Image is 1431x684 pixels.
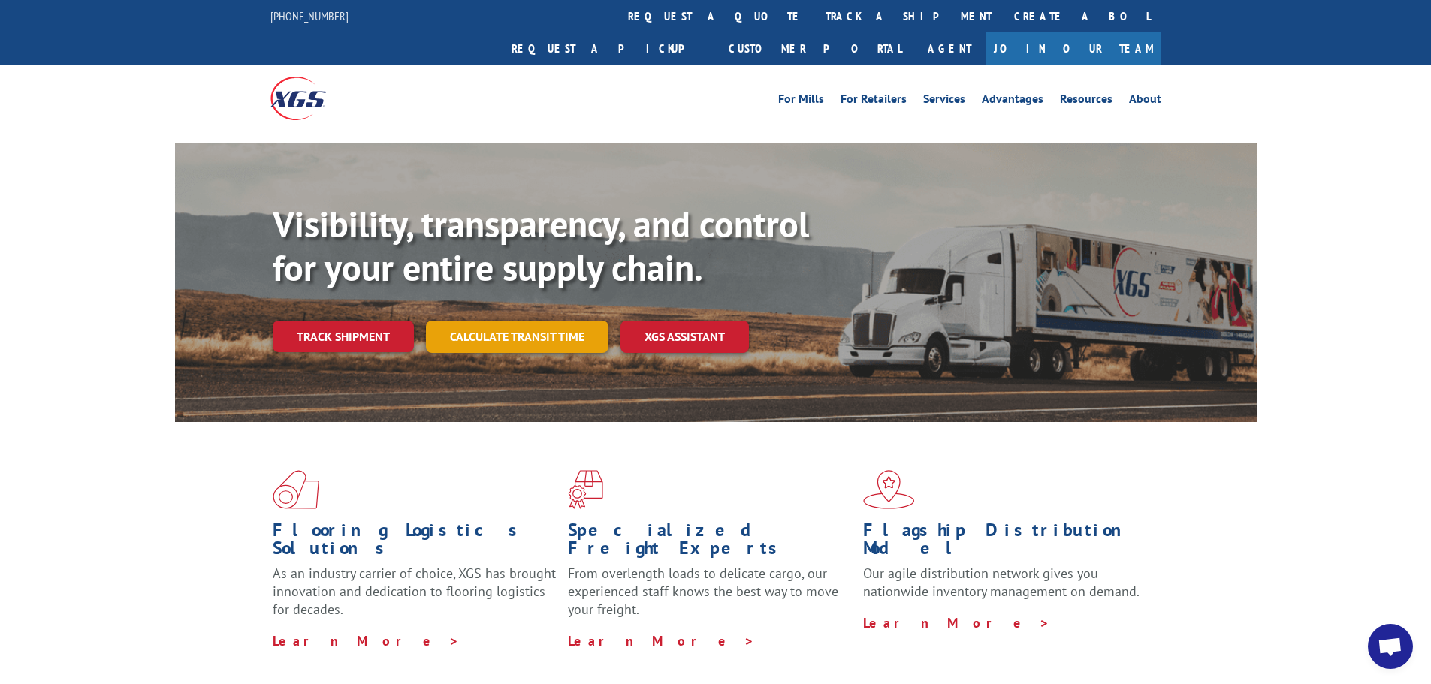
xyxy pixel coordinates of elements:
h1: Flagship Distribution Model [863,521,1147,565]
a: XGS ASSISTANT [620,321,749,353]
a: Request a pickup [500,32,717,65]
a: Join Our Team [986,32,1161,65]
img: xgs-icon-total-supply-chain-intelligence-red [273,470,319,509]
a: Customer Portal [717,32,913,65]
a: Learn More > [863,614,1050,631]
a: [PHONE_NUMBER] [270,8,349,23]
a: Calculate transit time [426,321,608,353]
h1: Flooring Logistics Solutions [273,521,557,565]
a: For Mills [778,93,824,110]
a: Learn More > [568,632,755,649]
a: Resources [1060,93,1112,110]
a: For Retailers [841,93,907,110]
p: From overlength loads to delicate cargo, our experienced staff knows the best way to move your fr... [568,565,852,631]
img: xgs-icon-flagship-distribution-model-red [863,470,915,509]
a: Advantages [982,93,1043,110]
a: Track shipment [273,321,414,352]
span: As an industry carrier of choice, XGS has brought innovation and dedication to flooring logistics... [273,565,556,618]
h1: Specialized Freight Experts [568,521,852,565]
span: Our agile distribution network gives you nationwide inventory management on demand. [863,565,1140,600]
img: xgs-icon-focused-on-flooring-red [568,470,603,509]
a: Agent [913,32,986,65]
b: Visibility, transparency, and control for your entire supply chain. [273,200,809,291]
a: About [1129,93,1161,110]
a: Learn More > [273,632,460,649]
a: Services [923,93,965,110]
div: Open chat [1368,624,1413,669]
